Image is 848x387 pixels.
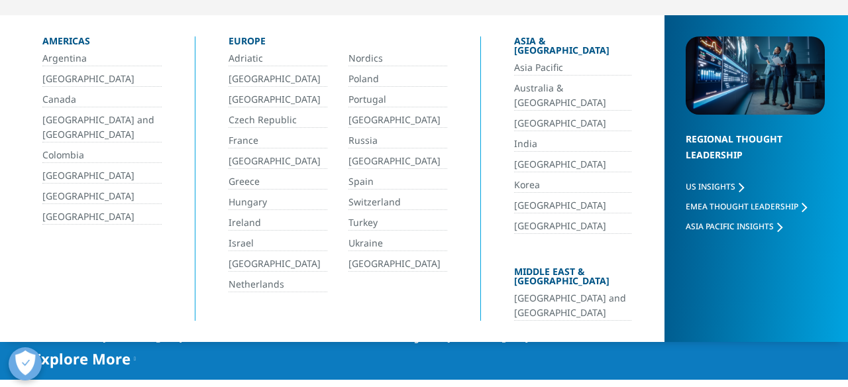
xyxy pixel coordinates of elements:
[348,256,447,272] a: [GEOGRAPHIC_DATA]
[42,148,162,163] a: Colombia
[514,267,631,291] div: Middle East & [GEOGRAPHIC_DATA]
[42,209,162,225] a: [GEOGRAPHIC_DATA]
[348,195,447,210] a: Switzerland
[229,133,327,148] a: France
[686,221,774,232] span: Asia Pacific Insights
[348,133,447,148] a: Russia
[514,137,631,152] a: India
[686,201,807,212] a: EMEA Thought Leadership
[348,92,447,107] a: Portugal
[229,92,327,107] a: [GEOGRAPHIC_DATA]
[348,51,447,66] a: Nordics
[686,181,735,192] span: US Insights
[42,189,162,204] a: [GEOGRAPHIC_DATA]
[514,36,631,60] div: Asia & [GEOGRAPHIC_DATA]
[42,51,162,66] a: Argentina
[686,201,798,212] span: EMEA Thought Leadership
[686,36,825,115] img: 2093_analyzing-data-using-big-screen-display-and-laptop.png
[229,236,327,251] a: Israel
[229,195,327,210] a: Hungary
[514,219,631,234] a: [GEOGRAPHIC_DATA]
[42,72,162,87] a: [GEOGRAPHIC_DATA]
[514,60,631,76] a: Asia Pacific
[42,113,162,142] a: [GEOGRAPHIC_DATA] and [GEOGRAPHIC_DATA]
[229,113,327,128] a: Czech Republic
[9,347,42,380] button: Abrir preferencias
[229,72,327,87] a: [GEOGRAPHIC_DATA]
[348,72,447,87] a: Poland
[514,291,631,321] a: [GEOGRAPHIC_DATA] and [GEOGRAPHIC_DATA]
[514,157,631,172] a: [GEOGRAPHIC_DATA]
[229,174,327,190] a: Greece
[229,215,327,231] a: Ireland
[348,154,447,169] a: [GEOGRAPHIC_DATA]
[348,236,447,251] a: Ukraine
[514,81,631,111] a: Australia & [GEOGRAPHIC_DATA]
[229,256,327,272] a: [GEOGRAPHIC_DATA]
[514,178,631,193] a: Korea
[348,215,447,231] a: Turkey
[229,154,327,169] a: [GEOGRAPHIC_DATA]
[348,113,447,128] a: [GEOGRAPHIC_DATA]
[514,198,631,213] a: [GEOGRAPHIC_DATA]
[348,174,447,190] a: Spain
[42,168,162,184] a: [GEOGRAPHIC_DATA]
[42,92,162,107] a: Canada
[514,116,631,131] a: [GEOGRAPHIC_DATA]
[686,221,782,232] a: Asia Pacific Insights
[33,351,131,366] span: Explore More
[229,36,447,51] div: Europe
[42,36,162,51] div: Americas
[229,277,327,292] a: Netherlands
[686,131,825,180] div: Regional Thought Leadership
[229,51,327,66] a: Adriatic
[686,181,744,192] a: US Insights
